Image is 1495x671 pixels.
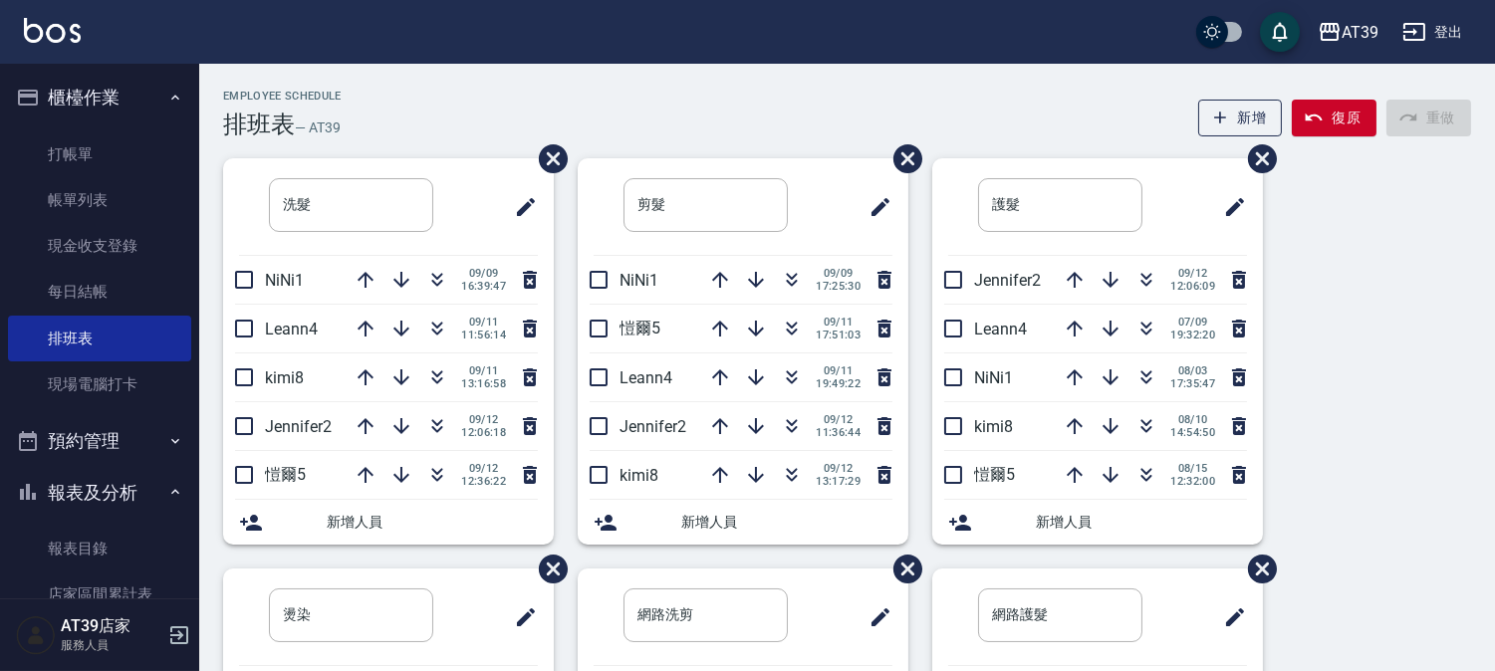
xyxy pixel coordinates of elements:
[1170,426,1215,439] span: 14:54:50
[461,426,506,439] span: 12:06:18
[681,512,892,533] span: 新增人員
[223,111,295,138] h3: 排班表
[1170,475,1215,488] span: 12:32:00
[61,616,162,636] h5: AT39店家
[974,271,1041,290] span: Jennifer2
[816,462,861,475] span: 09/12
[1310,12,1386,53] button: AT39
[623,178,788,232] input: 排版標題
[461,267,506,280] span: 09/09
[1170,316,1215,329] span: 07/09
[620,319,660,337] span: 愷爾5
[816,280,861,293] span: 17:25:30
[1198,100,1283,136] button: 新增
[461,316,506,329] span: 09/11
[269,178,433,232] input: 排版標題
[461,413,506,426] span: 09/12
[16,615,56,655] img: Person
[878,129,925,188] span: 刪除班表
[816,316,861,329] span: 09/11
[857,183,892,231] span: 修改班表的標題
[223,90,342,103] h2: Employee Schedule
[857,593,892,641] span: 修改班表的標題
[327,512,538,533] span: 新增人員
[578,500,908,545] div: 新增人員
[8,467,191,519] button: 報表及分析
[269,588,433,642] input: 排版標題
[978,178,1142,232] input: 排版標題
[974,368,1013,387] span: NiNi1
[502,183,538,231] span: 修改班表的標題
[1170,462,1215,475] span: 08/15
[1170,377,1215,390] span: 17:35:47
[620,417,686,436] span: Jennifer2
[1170,280,1215,293] span: 12:06:09
[8,72,191,123] button: 櫃檯作業
[223,500,554,545] div: 新增人員
[1233,540,1280,598] span: 刪除班表
[623,588,788,642] input: 排版標題
[265,320,318,338] span: Leann4
[1170,364,1215,377] span: 08/03
[620,466,658,485] span: kimi8
[8,177,191,223] a: 帳單列表
[816,475,861,488] span: 13:17:29
[1260,12,1300,52] button: save
[1292,100,1376,136] button: 復原
[502,593,538,641] span: 修改班表的標題
[265,271,304,290] span: NiNi1
[816,364,861,377] span: 09/11
[932,500,1263,545] div: 新增人員
[524,129,571,188] span: 刪除班表
[524,540,571,598] span: 刪除班表
[61,636,162,654] p: 服務人員
[8,269,191,315] a: 每日結帳
[816,426,861,439] span: 11:36:44
[461,462,506,475] span: 09/12
[878,540,925,598] span: 刪除班表
[1211,593,1247,641] span: 修改班表的標題
[461,280,506,293] span: 16:39:47
[974,320,1027,338] span: Leann4
[620,368,672,387] span: Leann4
[974,465,1015,484] span: 愷爾5
[816,329,861,341] span: 17:51:03
[978,588,1142,642] input: 排版標題
[1233,129,1280,188] span: 刪除班表
[461,377,506,390] span: 13:16:58
[8,415,191,467] button: 預約管理
[24,18,81,43] img: Logo
[8,526,191,571] a: 報表目錄
[1394,14,1471,51] button: 登出
[620,271,658,290] span: NiNi1
[8,361,191,407] a: 現場電腦打卡
[1036,512,1247,533] span: 新增人員
[816,413,861,426] span: 09/12
[1211,183,1247,231] span: 修改班表的標題
[265,465,306,484] span: 愷爾5
[461,364,506,377] span: 09/11
[1342,20,1378,45] div: AT39
[8,316,191,361] a: 排班表
[974,417,1013,436] span: kimi8
[265,417,332,436] span: Jennifer2
[1170,329,1215,341] span: 19:32:20
[1170,413,1215,426] span: 08/10
[816,377,861,390] span: 19:49:22
[8,223,191,269] a: 現金收支登錄
[265,368,304,387] span: kimi8
[1170,267,1215,280] span: 09/12
[461,475,506,488] span: 12:36:22
[8,131,191,177] a: 打帳單
[461,329,506,341] span: 11:56:14
[8,571,191,617] a: 店家區間累計表
[295,117,341,138] h6: — AT39
[816,267,861,280] span: 09/09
